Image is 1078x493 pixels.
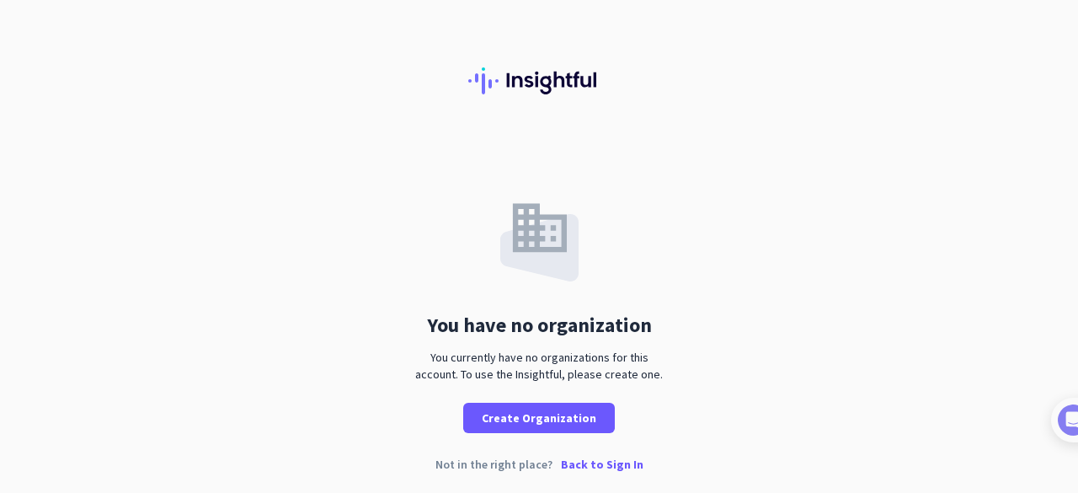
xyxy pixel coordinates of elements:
button: Create Organization [463,403,615,433]
p: Back to Sign In [561,458,643,470]
div: You have no organization [427,315,652,335]
span: Create Organization [482,410,596,426]
img: Insightful [468,67,610,94]
div: You currently have no organizations for this account. To use the Insightful, please create one. [408,349,670,383]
